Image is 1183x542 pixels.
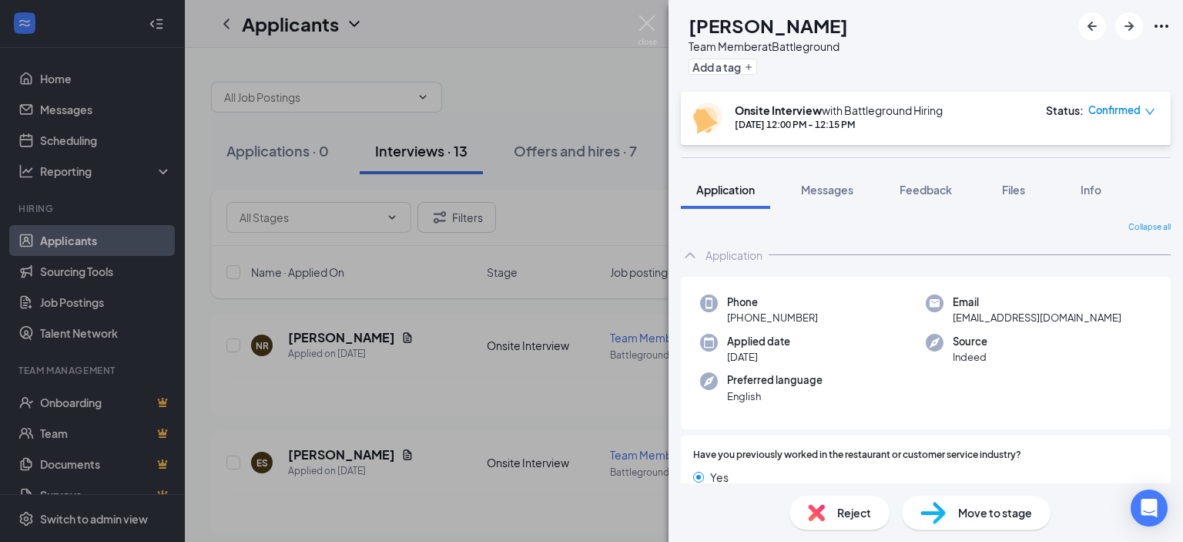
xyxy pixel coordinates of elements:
span: Files [1002,183,1025,197]
div: [DATE] 12:00 PM - 12:15 PM [735,118,943,131]
span: Feedback [900,183,952,197]
span: English [727,389,823,404]
span: Indeed [953,349,987,365]
span: Collapse all [1128,221,1171,234]
span: Confirmed [1088,103,1141,118]
b: Onsite Interview [735,103,822,117]
span: Reject [837,504,871,521]
svg: ChevronUp [681,246,699,264]
svg: ArrowRight [1120,17,1138,35]
div: with Battleground Hiring [735,103,943,118]
span: [PHONE_NUMBER] [727,310,818,325]
span: Email [953,295,1121,310]
span: Move to stage [958,504,1032,521]
button: ArrowRight [1115,12,1143,40]
div: Application [705,247,762,263]
span: Messages [801,183,853,197]
div: Team Member at Battleground [689,39,848,54]
span: down [1144,106,1155,117]
button: PlusAdd a tag [689,59,757,75]
span: Have you previously worked in the restaurant or customer service industry? [693,448,1021,463]
div: Status : [1046,103,1084,118]
span: Applied date [727,334,790,349]
svg: Ellipses [1152,17,1171,35]
span: Phone [727,295,818,310]
h1: [PERSON_NAME] [689,12,848,39]
span: Source [953,334,987,349]
span: Info [1081,183,1101,197]
span: [DATE] [727,349,790,365]
span: Preferred language [727,372,823,388]
span: Application [696,183,755,197]
span: Yes [710,469,729,486]
span: [EMAIL_ADDRESS][DOMAIN_NAME] [953,310,1121,325]
button: ArrowLeftNew [1078,12,1106,40]
svg: ArrowLeftNew [1083,17,1101,35]
div: Open Intercom Messenger [1131,490,1168,527]
svg: Plus [744,62,753,72]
